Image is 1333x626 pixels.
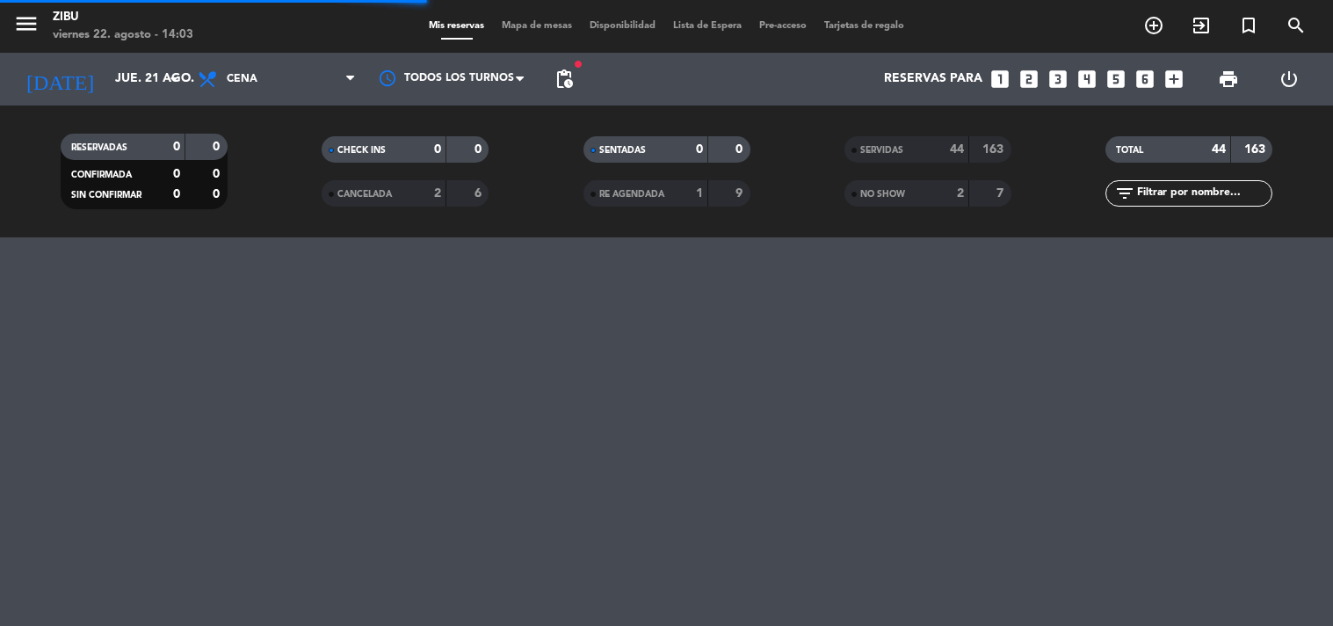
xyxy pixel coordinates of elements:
i: looks_5 [1105,68,1127,91]
span: CONFIRMADA [71,171,132,179]
span: Lista de Espera [664,21,750,31]
span: Cena [227,73,257,85]
i: looks_4 [1076,68,1098,91]
div: viernes 22. agosto - 14:03 [53,26,193,44]
strong: 0 [475,143,485,156]
span: print [1218,69,1239,90]
input: Filtrar por nombre... [1135,184,1271,203]
strong: 0 [173,141,180,153]
strong: 9 [735,187,746,200]
span: WALK IN [1177,11,1225,40]
span: SIN CONFIRMAR [71,191,141,200]
span: Reservas para [884,72,982,86]
strong: 44 [950,143,964,156]
span: pending_actions [554,69,575,90]
span: Mis reservas [420,21,493,31]
button: menu [13,11,40,43]
strong: 0 [173,188,180,200]
span: RESERVAR MESA [1130,11,1177,40]
strong: 1 [696,187,703,200]
i: power_settings_new [1279,69,1300,90]
strong: 44 [1212,143,1226,156]
i: [DATE] [13,60,106,98]
span: SERVIDAS [860,146,903,155]
strong: 2 [434,187,441,200]
i: filter_list [1114,183,1135,204]
strong: 0 [696,143,703,156]
span: CHECK INS [337,146,386,155]
span: RE AGENDADA [599,190,664,199]
strong: 0 [213,188,223,200]
span: Reserva especial [1225,11,1272,40]
strong: 0 [213,141,223,153]
i: turned_in_not [1238,15,1259,36]
span: BUSCAR [1272,11,1320,40]
i: looks_one [989,68,1011,91]
span: Tarjetas de regalo [815,21,913,31]
div: LOG OUT [1259,53,1320,106]
div: Zibu [53,9,193,26]
i: add_circle_outline [1143,15,1164,36]
i: arrow_drop_down [163,69,185,90]
i: looks_two [1018,68,1040,91]
span: fiber_manual_record [573,59,583,69]
strong: 7 [996,187,1007,200]
strong: 0 [173,168,180,180]
strong: 2 [957,187,964,200]
span: Mapa de mesas [493,21,581,31]
span: CANCELADA [337,190,392,199]
strong: 163 [1244,143,1269,156]
i: looks_3 [1047,68,1069,91]
span: TOTAL [1116,146,1143,155]
span: Disponibilidad [581,21,664,31]
strong: 6 [475,187,485,200]
strong: 0 [213,168,223,180]
i: add_box [1163,68,1185,91]
span: Pre-acceso [750,21,815,31]
i: looks_6 [1134,68,1156,91]
span: NO SHOW [860,190,905,199]
i: menu [13,11,40,37]
span: RESERVADAS [71,143,127,152]
strong: 163 [982,143,1007,156]
span: SENTADAS [599,146,646,155]
i: exit_to_app [1191,15,1212,36]
strong: 0 [735,143,746,156]
i: search [1286,15,1307,36]
strong: 0 [434,143,441,156]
